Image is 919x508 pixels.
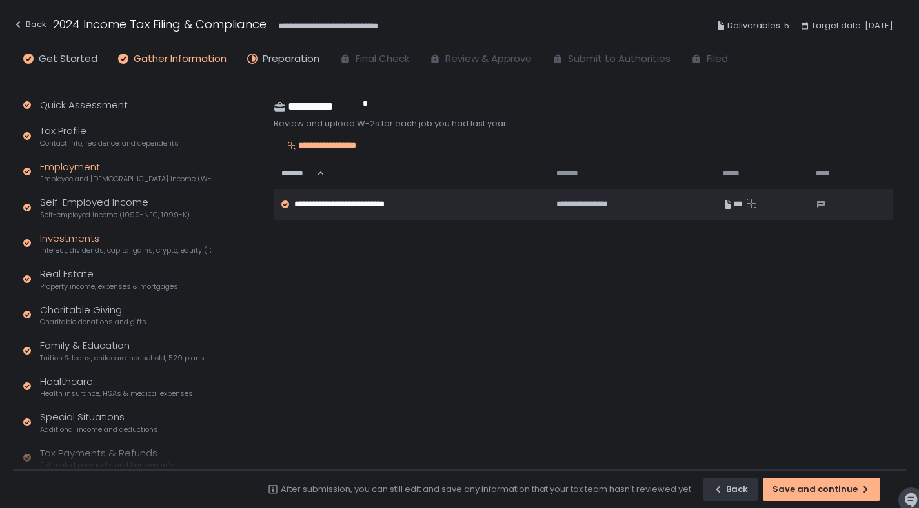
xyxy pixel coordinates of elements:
div: Save and continue [773,484,871,495]
span: Health insurance, HSAs & medical expenses [40,389,193,398]
h1: 2024 Income Tax Filing & Compliance [53,15,267,33]
span: Get Started [39,52,97,66]
div: Employment [40,160,211,184]
span: Submit to Authorities [568,52,671,66]
div: Charitable Giving [40,303,146,327]
span: Property income, expenses & mortgages [40,282,178,291]
span: Self-employed income (1099-NEC, 1099-K) [40,210,190,220]
span: Employee and [DEMOGRAPHIC_DATA] income (W-2s) [40,174,211,184]
div: Back [13,17,46,32]
span: Contact info, residence, and dependents [40,139,179,148]
span: Interest, dividends, capital gains, crypto, equity (1099s, K-1s) [40,246,211,255]
div: Quick Assessment [40,98,128,113]
span: Review & Approve [445,52,532,66]
button: Save and continue [763,478,880,501]
div: Self-Employed Income [40,195,190,220]
div: After submission, you can still edit and save any information that your tax team hasn't reviewed ... [281,484,693,495]
span: Gather Information [134,52,227,66]
span: Tuition & loans, childcare, household, 529 plans [40,353,205,363]
div: Real Estate [40,267,178,291]
span: Deliverables: 5 [727,18,789,34]
div: Investments [40,231,211,256]
button: Back [703,478,758,501]
div: Family & Education [40,338,205,363]
div: Special Situations [40,410,158,435]
div: Review and upload W-2s for each job you had last year. [274,118,893,130]
div: Tax Payments & Refunds [40,446,174,471]
div: Back [713,484,748,495]
span: Filed [707,52,728,66]
span: Charitable donations and gifts [40,317,146,327]
span: Estimated payments and banking info [40,460,174,470]
div: Healthcare [40,375,193,399]
button: Back [13,15,46,37]
span: Target date: [DATE] [811,18,893,34]
span: Preparation [263,52,319,66]
span: Additional income and deductions [40,425,158,435]
div: Tax Profile [40,124,179,148]
span: Final Check [356,52,409,66]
